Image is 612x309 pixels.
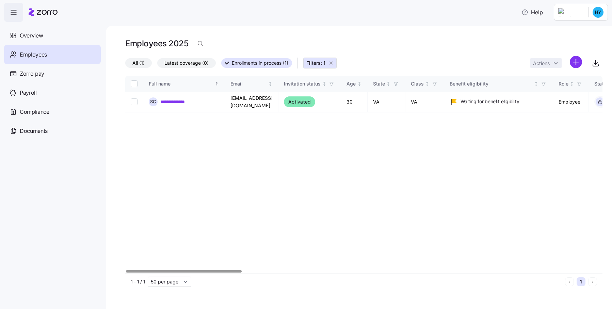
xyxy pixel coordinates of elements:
td: 30 [341,92,368,112]
a: Payroll [4,83,101,102]
div: Invitation status [284,80,321,88]
span: Zorro pay [20,69,44,78]
a: Compliance [4,102,101,121]
img: 2e5b4504d66b10dc0811dd7372171fa0 [593,7,603,18]
button: Filters: 1 [303,58,337,68]
svg: add icon [570,56,582,68]
div: Class [411,80,424,88]
span: Help [521,8,543,16]
span: Enrollments in process (1) [232,59,288,67]
div: Not sorted [569,81,574,86]
th: Full nameSorted ascending [143,76,225,92]
td: VA [405,92,444,112]
div: Age [347,80,356,88]
a: Documents [4,121,101,140]
div: Not sorted [268,81,273,86]
th: AgeNot sorted [341,76,368,92]
span: 1 - 1 / 1 [131,278,145,285]
button: Actions [530,58,562,68]
div: State [373,80,385,88]
button: 1 [577,277,585,286]
span: Activated [288,98,311,106]
div: Not sorted [425,81,430,86]
a: Zorro pay [4,64,101,83]
span: Documents [20,127,48,135]
span: Filters: 1 [306,60,325,66]
div: Not sorted [322,81,327,86]
div: Full name [149,80,213,88]
th: RoleNot sorted [553,76,589,92]
th: Benefit eligibilityNot sorted [444,76,553,92]
div: Sorted ascending [214,81,219,86]
div: Role [559,80,568,88]
button: Help [516,5,548,19]
span: Compliance [20,108,49,116]
span: S C [150,99,156,104]
span: Latest coverage (0) [164,59,209,67]
span: Payroll [20,89,37,97]
h1: Employees 2025 [125,38,188,49]
button: Next page [588,277,597,286]
a: Employees [4,45,101,64]
div: Not sorted [386,81,391,86]
div: Not sorted [357,81,362,86]
span: All (1) [132,59,145,67]
button: Previous page [565,277,574,286]
td: VA [368,92,405,112]
th: ClassNot sorted [405,76,444,92]
span: Actions [533,61,550,66]
td: Employee [553,92,589,112]
th: StateNot sorted [368,76,405,92]
span: Overview [20,31,43,40]
div: Benefit eligibility [450,80,533,88]
th: Invitation statusNot sorted [278,76,341,92]
input: Select all records [131,80,138,87]
img: Employer logo [558,8,583,16]
td: [EMAIL_ADDRESS][DOMAIN_NAME] [225,92,278,112]
span: Employees [20,50,47,59]
input: Select record 1 [131,98,138,105]
th: EmailNot sorted [225,76,278,92]
div: Not sorted [534,81,538,86]
span: Waiting for benefit eligibility [461,98,519,105]
div: Email [230,80,267,88]
a: Overview [4,26,101,45]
